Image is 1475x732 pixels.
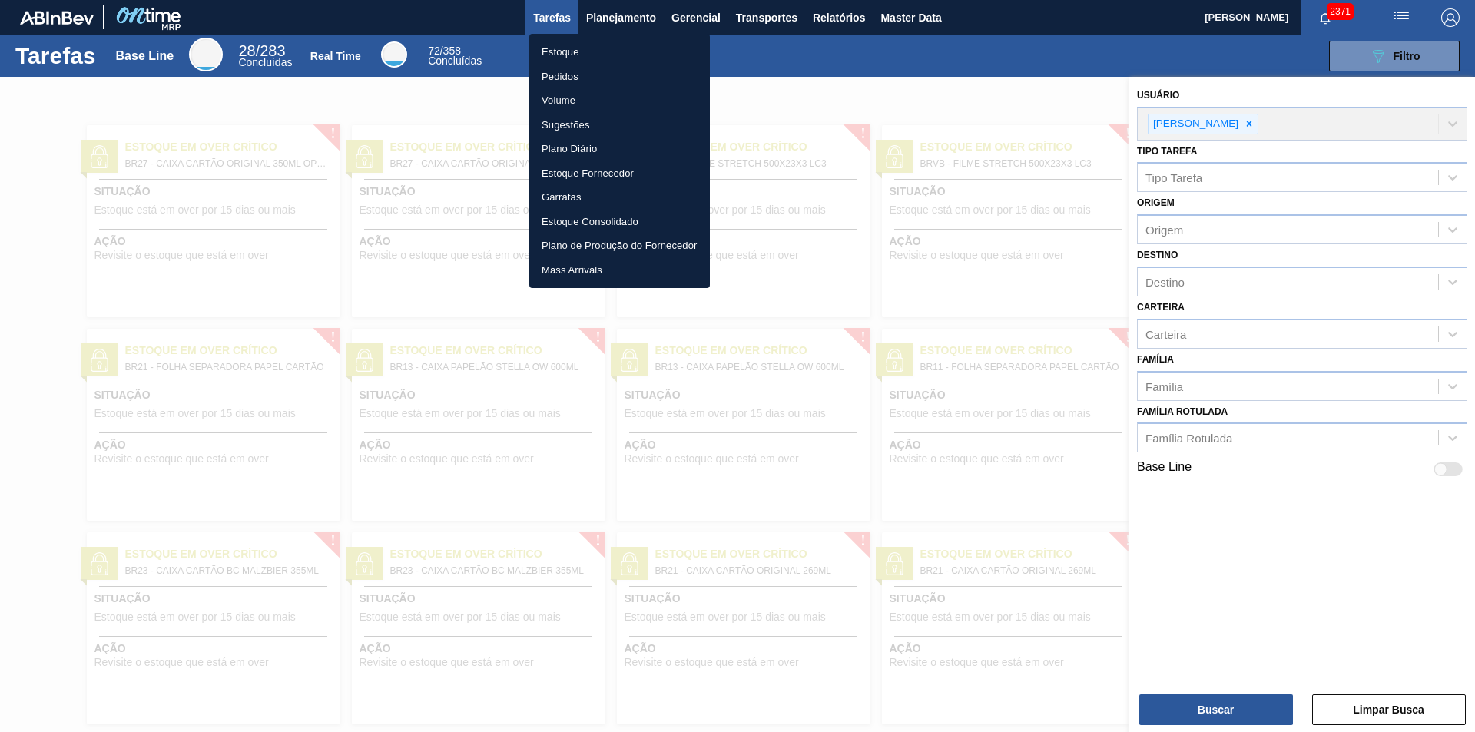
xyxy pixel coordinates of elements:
[529,88,710,113] a: Volume
[529,161,710,186] a: Estoque Fornecedor
[529,185,710,210] a: Garrafas
[529,40,710,65] a: Estoque
[529,137,710,161] a: Plano Diário
[529,258,710,283] a: Mass Arrivals
[529,113,710,137] a: Sugestões
[529,210,710,234] a: Estoque Consolidado
[529,234,710,258] a: Plano de Produção do Fornecedor
[529,65,710,89] a: Pedidos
